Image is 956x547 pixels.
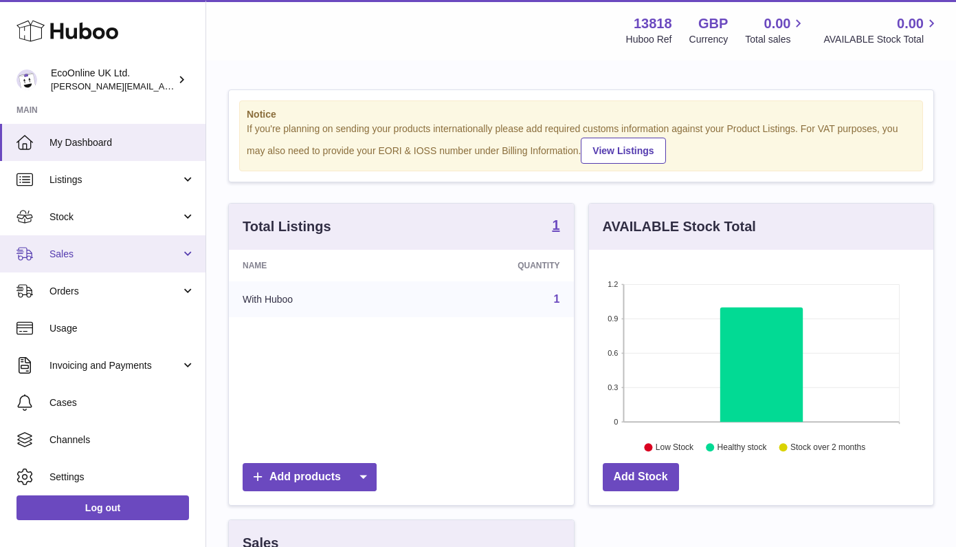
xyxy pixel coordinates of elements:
span: Cases [49,396,195,409]
th: Quantity [411,250,574,281]
strong: 1 [552,218,559,232]
span: Listings [49,173,181,186]
text: 0 [614,418,618,426]
text: Low Stock [655,442,693,452]
div: Huboo Ref [626,33,672,46]
strong: Notice [247,108,915,121]
a: 1 [554,293,560,305]
a: Log out [16,495,189,520]
div: If you're planning on sending your products internationally please add required customs informati... [247,122,915,164]
span: 0.00 [897,14,924,33]
strong: GBP [698,14,728,33]
span: Orders [49,285,181,298]
text: Stock over 2 months [790,442,865,452]
th: Name [229,250,411,281]
a: 0.00 AVAILABLE Stock Total [823,14,940,46]
a: Add Stock [603,463,679,491]
img: alex.doherty@ecoonline.com [16,69,37,90]
text: 0.9 [608,314,618,323]
a: 1 [552,218,559,235]
div: EcoOnline UK Ltd. [51,67,175,93]
span: Sales [49,248,181,261]
span: My Dashboard [49,136,195,149]
text: 0.3 [608,383,618,392]
span: Invoicing and Payments [49,359,181,372]
span: Stock [49,211,181,224]
text: 1.2 [608,280,618,288]
span: Channels [49,433,195,447]
strong: 13818 [634,14,672,33]
td: With Huboo [229,281,411,317]
a: View Listings [581,138,665,164]
span: 0.00 [764,14,791,33]
a: Add products [243,463,377,491]
text: Healthy stock [717,442,767,452]
span: AVAILABLE Stock Total [823,33,940,46]
a: 0.00 Total sales [745,14,806,46]
span: [PERSON_NAME][EMAIL_ADDRESS][PERSON_NAME][DOMAIN_NAME] [51,81,349,92]
span: Settings [49,471,195,484]
div: Currency [689,33,729,46]
text: 0.6 [608,349,618,357]
span: Usage [49,322,195,335]
h3: AVAILABLE Stock Total [603,217,756,236]
h3: Total Listings [243,217,331,236]
span: Total sales [745,33,806,46]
